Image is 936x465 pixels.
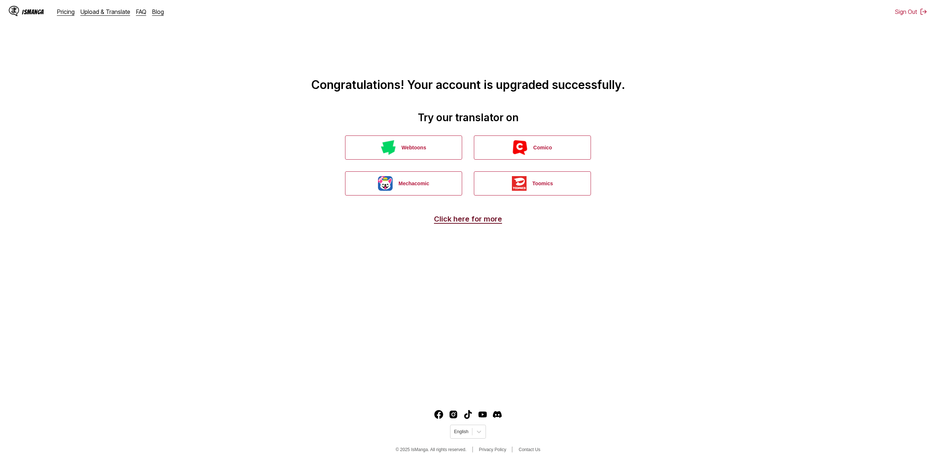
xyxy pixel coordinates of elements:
[396,447,467,452] span: © 2025 IsManga. All rights reserved.
[6,111,930,124] h2: Try our translator on
[449,410,458,419] img: IsManga Instagram
[22,8,44,15] div: IsManga
[9,6,19,16] img: IsManga Logo
[434,410,443,419] a: Facebook
[464,410,472,419] img: IsManga TikTok
[345,171,462,196] button: Mechacomic
[136,8,146,15] a: FAQ
[518,447,540,452] a: Contact Us
[434,410,443,419] img: IsManga Facebook
[381,140,396,155] img: Webtoons
[478,410,487,419] a: Youtube
[512,176,527,191] img: Toomics
[345,135,462,160] button: Webtoons
[449,410,458,419] a: Instagram
[434,215,502,223] a: Click here for more
[6,8,930,92] h1: Congratulations! Your account is upgraded successfully.
[493,410,502,419] a: Discord
[478,410,487,419] img: IsManga YouTube
[464,410,472,419] a: TikTok
[474,135,591,160] button: Comico
[920,8,927,15] img: Sign out
[474,171,591,196] button: Toomics
[493,410,502,419] img: IsManga Discord
[57,8,75,15] a: Pricing
[152,8,164,15] a: Blog
[895,8,927,15] button: Sign Out
[378,176,393,191] img: Mechacomic
[9,6,57,18] a: IsManga LogoIsManga
[479,447,506,452] a: Privacy Policy
[513,140,527,155] img: Comico
[454,429,455,434] input: Select language
[81,8,130,15] a: Upload & Translate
